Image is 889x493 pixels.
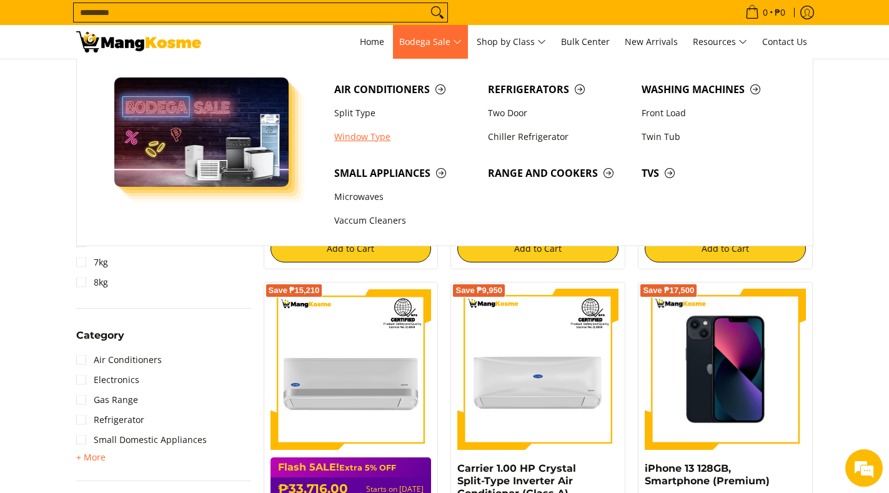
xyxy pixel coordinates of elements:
[214,25,813,59] nav: Main Menu
[271,235,432,262] button: Add to Cart
[455,287,502,294] span: Save ₱9,950
[693,34,747,50] span: Resources
[756,25,813,59] a: Contact Us
[76,370,139,390] a: Electronics
[645,462,770,487] a: iPhone 13 128GB, Smartphone (Premium)
[269,287,320,294] span: Save ₱15,210
[635,125,789,149] a: Twin Tub
[635,161,789,185] a: TVs
[114,77,289,187] img: Bodega Sale
[76,452,106,462] span: + More
[76,350,162,370] a: Air Conditioners
[687,25,753,59] a: Resources
[635,101,789,125] a: Front Load
[762,36,807,47] span: Contact Us
[76,430,207,450] a: Small Domestic Appliances
[488,166,629,181] span: Range and Cookers
[76,410,144,430] a: Refrigerator
[618,25,684,59] a: New Arrivals
[271,289,432,450] img: Carrier 1.50 HP XPower Gold 3 Split-Type Inverter Air Conditioner (Class A)
[642,166,783,181] span: TVs
[477,34,546,50] span: Shop by Class
[470,25,552,59] a: Shop by Class
[399,34,462,50] span: Bodega Sale
[76,331,124,350] summary: Open
[645,289,806,450] img: iPhone 13 128GB, Smartphone (Premium)
[328,125,482,149] a: Window Type
[773,8,787,17] span: ₱0
[6,341,238,385] textarea: Type your message and click 'Submit'
[354,25,390,59] a: Home
[328,161,482,185] a: Small Appliances
[457,235,618,262] button: Add to Cart
[328,185,482,209] a: Microwaves
[635,77,789,101] a: Washing Machines
[76,31,201,52] img: Bodega Sale l Mang Kosme: Cost-Efficient &amp; Quality Home Appliances
[625,36,678,47] span: New Arrivals
[334,166,475,181] span: Small Appliances
[76,331,124,341] span: Category
[482,77,635,101] a: Refrigerators
[642,82,783,97] span: Washing Machines
[488,82,629,97] span: Refrigerators
[393,25,468,59] a: Bodega Sale
[643,287,694,294] span: Save ₱17,500
[65,70,210,86] div: Leave a message
[76,272,108,292] a: 8kg
[26,157,218,284] span: We are offline. Please leave us a message.
[76,450,106,465] summary: Open
[742,6,789,19] span: •
[76,252,108,272] a: 7kg
[482,101,635,125] a: Two Door
[183,385,227,402] em: Submit
[555,25,616,59] a: Bulk Center
[561,36,610,47] span: Bulk Center
[328,101,482,125] a: Split Type
[76,390,138,410] a: Gas Range
[761,8,770,17] span: 0
[334,82,475,97] span: Air Conditioners
[205,6,235,36] div: Minimize live chat window
[328,77,482,101] a: Air Conditioners
[645,235,806,262] button: Add to Cart
[360,36,384,47] span: Home
[427,3,447,22] button: Search
[457,289,618,450] img: Carrier 1.00 HP Crystal Split-Type Inverter Air Conditioner (Class A)
[482,125,635,149] a: Chiller Refrigerator
[482,161,635,185] a: Range and Cookers
[328,209,482,233] a: Vaccum Cleaners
